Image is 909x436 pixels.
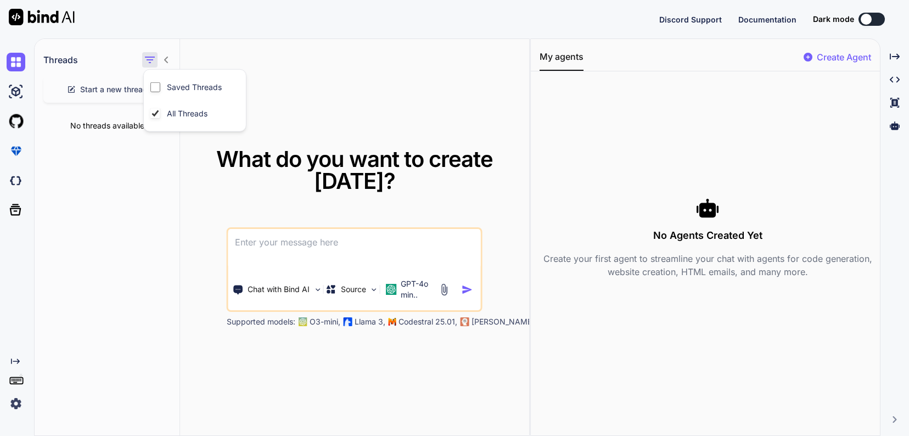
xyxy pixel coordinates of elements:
img: ai-studio [7,82,25,101]
button: Saved Threads [144,74,246,100]
img: Pick Tools [313,285,322,294]
label: Saved Threads [165,82,224,93]
img: Pick Models [369,285,379,294]
p: [PERSON_NAME] 3.7 Sonnet, [472,316,578,327]
img: Bind AI [9,9,75,25]
button: All Threads [144,100,246,127]
img: attachment [438,283,451,296]
img: GPT-4o mini [385,284,396,295]
button: Documentation [738,14,796,25]
span: Documentation [738,15,796,24]
label: All Threads [165,108,210,119]
img: chat [7,53,25,71]
img: darkCloudIdeIcon [7,171,25,190]
img: githubLight [7,112,25,131]
h1: Threads [43,53,78,66]
img: Llama2 [344,317,352,326]
span: Dark mode [813,14,854,25]
img: premium [7,142,25,160]
p: Supported models: [227,316,295,327]
button: Discord Support [659,14,722,25]
span: Start a new thread [80,84,148,95]
p: Chat with Bind AI [248,284,310,295]
img: Mistral-AI [389,318,396,326]
p: Codestral 25.01, [399,316,457,327]
span: What do you want to create [DATE]? [216,146,493,194]
p: Create Agent [817,51,871,64]
p: Create your first agent to streamline your chat with agents for code generation, website creation... [540,252,876,278]
p: O3-mini, [310,316,340,327]
img: settings [7,394,25,413]
img: claude [461,317,469,326]
img: icon [462,284,473,295]
p: Llama 3, [355,316,385,327]
span: Discord Support [659,15,722,24]
h3: No Agents Created Yet [540,228,876,243]
button: My agents [540,50,583,71]
div: No threads available [35,111,179,140]
img: GPT-4 [299,317,307,326]
p: Source [341,284,366,295]
p: GPT-4o min.. [401,278,434,300]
